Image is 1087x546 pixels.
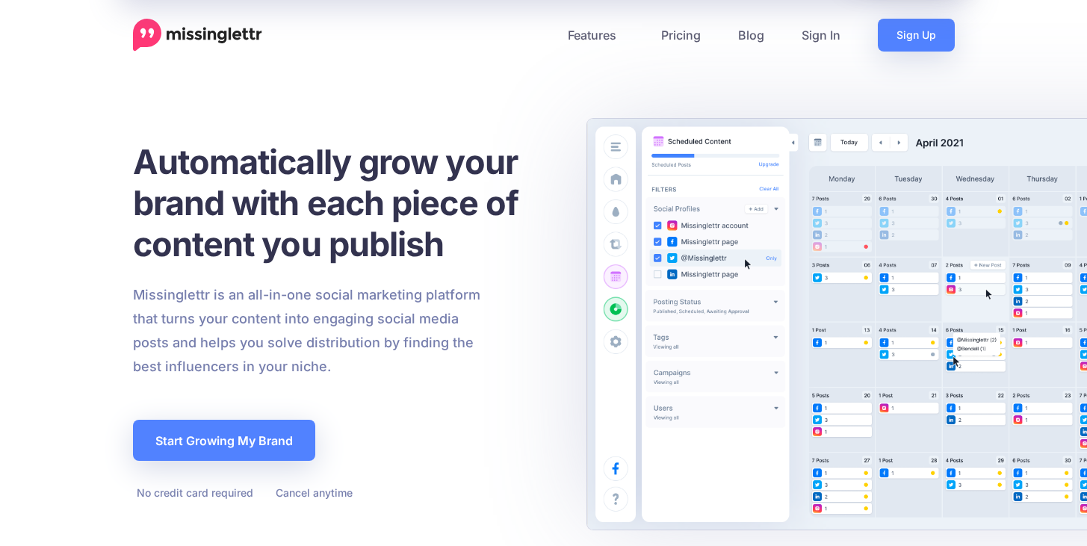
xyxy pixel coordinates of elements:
h1: Automatically grow your brand with each piece of content you publish [133,141,555,264]
a: Features [549,19,642,52]
a: Start Growing My Brand [133,420,315,461]
a: Home [133,19,262,52]
li: Cancel anytime [272,483,353,502]
a: Sign Up [878,19,955,52]
a: Blog [719,19,783,52]
a: Sign In [783,19,859,52]
li: No credit card required [133,483,253,502]
a: Pricing [642,19,719,52]
p: Missinglettr is an all-in-one social marketing platform that turns your content into engaging soc... [133,283,481,379]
